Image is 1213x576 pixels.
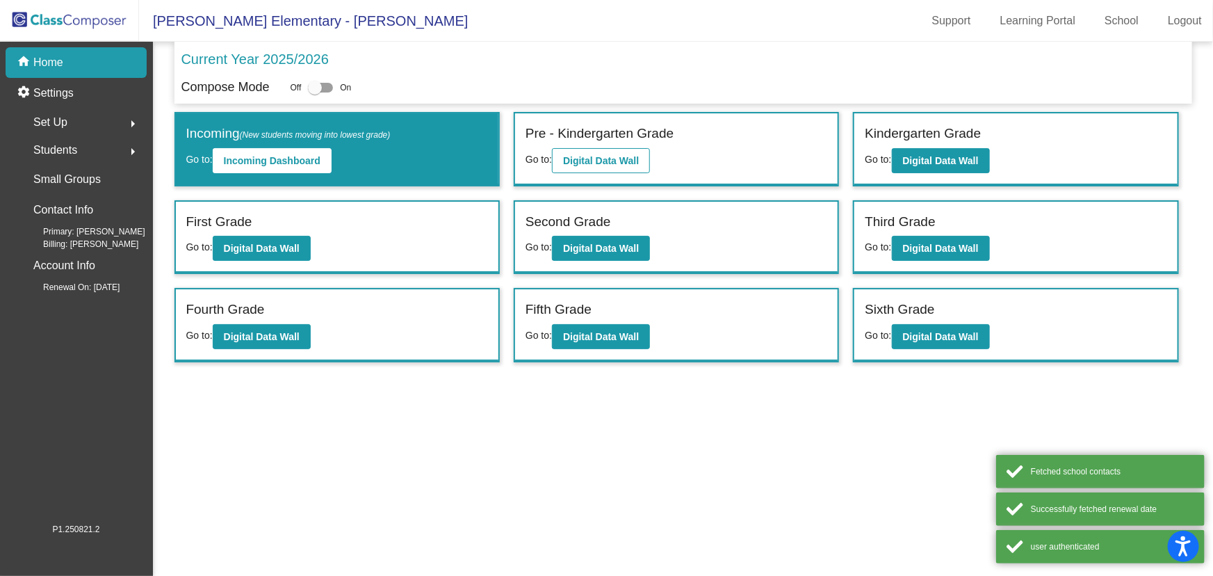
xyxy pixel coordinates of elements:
[21,238,138,250] span: Billing: [PERSON_NAME]
[340,81,351,94] span: On
[33,141,77,160] span: Students
[21,225,145,238] span: Primary: [PERSON_NAME]
[865,154,891,165] span: Go to:
[892,324,990,349] button: Digital Data Wall
[240,130,391,140] span: (New students moving into lowest grade)
[213,324,311,349] button: Digital Data Wall
[1031,503,1194,515] div: Successfully fetched renewal date
[181,78,270,97] p: Compose Mode
[563,331,639,342] b: Digital Data Wall
[186,241,213,253] span: Go to:
[903,331,979,342] b: Digital Data Wall
[213,236,311,261] button: Digital Data Wall
[892,148,990,173] button: Digital Data Wall
[186,300,265,320] label: Fourth Grade
[224,155,320,166] b: Incoming Dashboard
[1093,10,1150,32] a: School
[186,330,213,341] span: Go to:
[17,54,33,71] mat-icon: home
[526,124,674,144] label: Pre - Kindergarten Grade
[213,148,332,173] button: Incoming Dashboard
[17,85,33,102] mat-icon: settings
[563,155,639,166] b: Digital Data Wall
[33,54,63,71] p: Home
[526,212,611,232] label: Second Grade
[21,281,120,294] span: Renewal On: [DATE]
[33,85,74,102] p: Settings
[33,170,101,189] p: Small Groups
[181,49,329,70] p: Current Year 2025/2026
[865,212,935,232] label: Third Grade
[139,10,468,32] span: [PERSON_NAME] Elementary - [PERSON_NAME]
[552,324,650,349] button: Digital Data Wall
[526,154,552,165] span: Go to:
[526,330,552,341] span: Go to:
[33,200,93,220] p: Contact Info
[1031,465,1194,478] div: Fetched school contacts
[1031,541,1194,553] div: user authenticated
[33,256,95,275] p: Account Info
[892,236,990,261] button: Digital Data Wall
[33,113,67,132] span: Set Up
[903,155,979,166] b: Digital Data Wall
[552,236,650,261] button: Digital Data Wall
[224,331,300,342] b: Digital Data Wall
[903,243,979,254] b: Digital Data Wall
[124,115,141,132] mat-icon: arrow_right
[186,124,391,144] label: Incoming
[865,300,934,320] label: Sixth Grade
[224,243,300,254] b: Digital Data Wall
[563,243,639,254] b: Digital Data Wall
[526,300,592,320] label: Fifth Grade
[921,10,982,32] a: Support
[865,330,891,341] span: Go to:
[186,154,213,165] span: Go to:
[552,148,650,173] button: Digital Data Wall
[124,143,141,160] mat-icon: arrow_right
[1157,10,1213,32] a: Logout
[865,241,891,253] span: Go to:
[186,212,252,232] label: First Grade
[291,81,302,94] span: Off
[526,241,552,253] span: Go to:
[865,124,981,144] label: Kindergarten Grade
[989,10,1087,32] a: Learning Portal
